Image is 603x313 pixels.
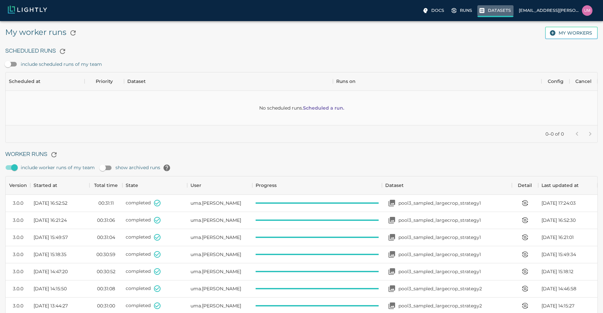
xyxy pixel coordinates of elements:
[98,200,114,206] time: 00:31:11
[97,234,115,241] time: 00:31:04
[541,217,576,223] span: [DATE] 16:52:30
[541,200,576,206] span: [DATE] 17:24:03
[126,176,138,195] div: State
[518,282,532,295] button: View worker run detail
[382,176,512,195] div: Dataset
[385,196,398,210] button: Open your dataset pool3_sampled_largecrop_strategy1
[545,27,598,39] button: My workers
[488,7,511,13] p: Datasets
[126,302,151,308] span: completed
[97,285,115,292] time: 00:31:08
[97,302,115,309] time: 00:31:00
[398,302,482,309] p: pool3_sampled_largecrop_strategy2
[21,61,102,67] span: include scheduled runs of my team
[127,72,146,91] div: Dataset
[385,231,398,244] button: Open your dataset pool3_sampled_largecrop_strategy1
[541,176,579,195] div: Last updated at
[545,131,564,137] p: 0–0 of 0
[385,248,481,261] a: Open your dataset pool3_sampled_largecrop_strategy1pool3_sampled_largecrop_strategy1
[34,200,67,206] span: [DATE] 16:52:52
[6,176,30,195] div: Version
[126,217,151,223] span: completed
[512,176,538,195] div: Detail
[5,148,598,161] h6: Worker Runs
[518,214,532,227] button: View worker run detail
[126,200,151,206] span: completed
[518,299,532,312] button: View worker run detail
[5,45,598,58] h6: Scheduled Runs
[96,72,113,91] div: Priority
[151,282,164,295] button: State set to COMPLETED
[151,265,164,278] button: State set to COMPLETED
[421,5,447,16] label: Docs
[97,268,115,275] time: 00:30:52
[398,268,481,275] p: pool3_sampled_largecrop_strategy1
[582,5,592,16] img: uma.govindarajan@bluerivertech.com
[398,251,481,258] p: pool3_sampled_largecrop_strategy1
[151,299,164,312] button: State set to COMPLETED
[97,217,115,223] time: 00:31:06
[385,265,398,278] button: Open your dataset pool3_sampled_largecrop_strategy1
[385,299,398,312] button: Open your dataset pool3_sampled_largecrop_strategy2
[518,265,532,278] button: View worker run detail
[34,285,67,292] span: [DATE] 14:15:50
[160,161,173,174] button: help
[13,268,23,275] div: 3.0.0
[333,72,542,91] div: Runs on
[385,265,481,278] a: Open your dataset pool3_sampled_largecrop_strategy1pool3_sampled_largecrop_strategy1
[385,231,481,244] a: Open your dataset pool3_sampled_largecrop_strategy1pool3_sampled_largecrop_strategy1
[518,176,532,195] div: Detail
[190,200,241,206] span: uma.govindarajan@bluerivertech.com (BlueRiverTech)
[5,26,80,39] h5: My worker runs
[94,176,118,195] div: Total time
[541,72,569,91] div: Config
[190,268,241,275] span: uma.govindarajan@bluerivertech.com (BlueRiverTech)
[187,176,252,195] div: User
[126,268,151,274] span: completed
[477,5,514,17] label: Datasets
[431,7,444,13] p: Docs
[34,302,68,309] span: [DATE] 13:44:27
[13,200,23,206] div: 3.0.0
[569,72,597,91] div: Cancel
[190,302,241,309] span: uma.govindarajan@bluerivertech.com (BlueRiverTech)
[385,282,398,295] button: Open your dataset pool3_sampled_largecrop_strategy2
[518,231,532,244] button: View worker run detail
[126,251,151,257] span: completed
[190,285,241,292] span: uma.govindarajan@bluerivertech.com (BlueRiverTech)
[34,268,68,275] span: [DATE] 14:47:20
[13,234,23,241] div: 3.0.0
[13,251,23,258] div: 3.0.0
[13,217,23,223] div: 3.0.0
[124,72,333,91] div: Dataset
[6,72,85,91] div: Scheduled at
[385,214,481,227] a: Open your dataset pool3_sampled_largecrop_strategy1pool3_sampled_largecrop_strategy1
[398,217,481,223] p: pool3_sampled_largecrop_strategy1
[477,5,514,16] a: Datasets
[190,251,241,258] span: uma.govindarajan@bluerivertech.com (BlueRiverTech)
[518,248,532,261] button: View worker run detail
[385,282,482,295] a: Open your dataset pool3_sampled_largecrop_strategy2pool3_sampled_largecrop_strategy2
[385,214,398,227] button: Open your dataset pool3_sampled_largecrop_strategy1
[385,176,404,195] div: Dataset
[151,231,164,244] button: State set to COMPLETED
[336,72,356,91] div: Runs on
[385,248,398,261] button: Open your dataset pool3_sampled_largecrop_strategy1
[115,161,173,174] span: show archived runs
[541,268,573,275] span: [DATE] 15:18:12
[449,5,475,16] label: Runs
[516,3,595,18] label: [EMAIL_ADDRESS][PERSON_NAME][DOMAIN_NAME]uma.govindarajan@bluerivertech.com
[13,302,23,309] div: 3.0.0
[122,176,187,195] div: State
[151,196,164,210] button: State set to COMPLETED
[303,105,344,111] a: Scheduled a run.
[190,176,201,195] div: User
[541,251,576,258] span: [DATE] 15:49:34
[190,217,241,223] span: uma.govindarajan@bluerivertech.com (BlueRiverTech)
[9,176,27,195] div: Version
[8,6,47,13] img: Lightly
[151,214,164,227] button: State set to COMPLETED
